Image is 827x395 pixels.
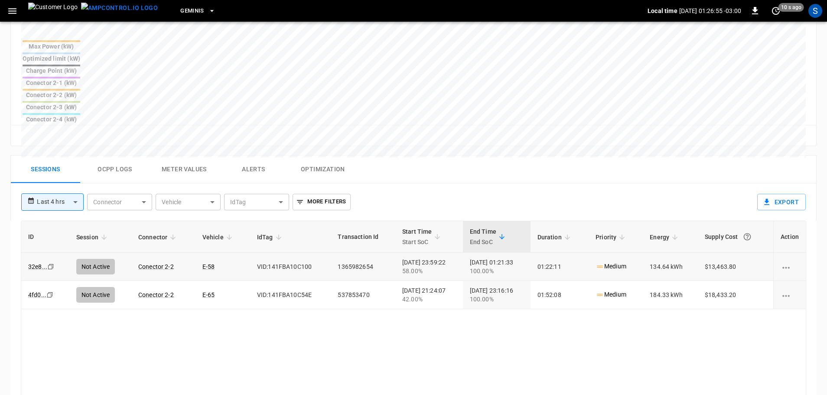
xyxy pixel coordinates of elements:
[781,291,799,299] div: charging session options
[778,3,804,12] span: 10 s ago
[537,232,573,242] span: Duration
[648,7,677,15] p: Local time
[293,194,350,210] button: More Filters
[705,229,766,245] div: Supply Cost
[21,221,806,309] table: sessions table
[773,221,806,253] th: Action
[28,3,78,19] img: Customer Logo
[470,226,508,247] span: End TimeEnd SoC
[402,226,443,247] span: Start TimeStart SoC
[402,237,432,247] p: Start SoC
[202,232,235,242] span: Vehicle
[470,295,524,304] div: 100.00%
[402,295,456,304] div: 42.00%
[180,6,204,16] span: Geminis
[679,7,741,15] p: [DATE] 01:26:55 -03:00
[81,3,158,13] img: ampcontrol.io logo
[76,232,110,242] span: Session
[288,156,358,183] button: Optimization
[138,232,179,242] span: Connector
[150,156,219,183] button: Meter Values
[757,194,806,210] button: Export
[219,156,288,183] button: Alerts
[781,262,799,271] div: charging session options
[177,3,219,20] button: Geminis
[808,4,822,18] div: profile-icon
[739,229,755,245] button: The cost of your charging session based on your supply rates
[80,156,150,183] button: Ocpp logs
[650,232,680,242] span: Energy
[402,226,432,247] div: Start Time
[331,221,395,253] th: Transaction Id
[769,4,783,18] button: set refresh interval
[257,232,284,242] span: IdTag
[470,226,496,247] div: End Time
[37,194,84,210] div: Last 4 hrs
[11,156,80,183] button: Sessions
[470,237,496,247] p: End SoC
[596,232,628,242] span: Priority
[21,221,69,253] th: ID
